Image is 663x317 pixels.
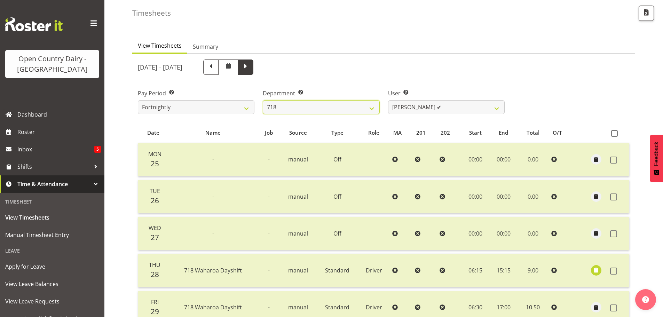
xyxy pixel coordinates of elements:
[366,303,382,311] span: Driver
[320,129,354,137] div: Type
[212,193,214,200] span: -
[465,129,486,137] div: Start
[316,180,358,213] td: Off
[142,129,165,137] div: Date
[388,89,505,97] label: User
[288,156,308,163] span: manual
[461,217,490,250] td: 00:00
[17,109,101,120] span: Dashboard
[461,180,490,213] td: 00:00
[2,195,103,209] div: Timesheet
[150,187,160,195] span: Tue
[653,142,660,166] span: Feedback
[461,254,490,287] td: 06:15
[17,127,101,137] span: Roster
[5,230,99,240] span: Manual Timesheet Entry
[263,89,379,97] label: Department
[639,6,654,21] button: Export CSV
[2,226,103,244] a: Manual Timesheet Entry
[517,254,548,287] td: 9.00
[517,217,548,250] td: 0.00
[553,129,569,137] div: O/T
[316,254,358,287] td: Standard
[151,269,159,279] span: 28
[149,224,161,232] span: Wed
[268,303,270,311] span: -
[490,254,517,287] td: 15:15
[5,279,99,289] span: View Leave Balances
[151,196,159,205] span: 26
[441,129,457,137] div: 202
[642,296,649,303] img: help-xxl-2.png
[268,230,270,237] span: -
[393,129,408,137] div: MA
[268,267,270,274] span: -
[184,267,242,274] span: 718 Waharoa Dayshift
[17,161,90,172] span: Shifts
[212,230,214,237] span: -
[268,156,270,163] span: -
[521,129,545,137] div: Total
[288,230,308,237] span: manual
[2,258,103,275] a: Apply for Leave
[151,307,159,316] span: 29
[2,209,103,226] a: View Timesheets
[138,63,182,71] h5: [DATE] - [DATE]
[184,303,242,311] span: 718 Waharoa Dayshift
[262,129,276,137] div: Job
[12,54,92,74] div: Open Country Dairy - [GEOGRAPHIC_DATA]
[288,193,308,200] span: manual
[5,296,99,307] span: View Leave Requests
[490,180,517,213] td: 00:00
[151,232,159,242] span: 27
[2,275,103,293] a: View Leave Balances
[94,146,101,153] span: 5
[149,261,160,269] span: Thu
[2,293,103,310] a: View Leave Requests
[416,129,433,137] div: 201
[362,129,385,137] div: Role
[17,179,90,189] span: Time & Attendance
[138,89,254,97] label: Pay Period
[132,9,171,17] h4: Timesheets
[517,180,548,213] td: 0.00
[490,217,517,250] td: 00:00
[366,267,382,274] span: Driver
[173,129,254,137] div: Name
[284,129,312,137] div: Source
[5,17,63,31] img: Rosterit website logo
[288,267,308,274] span: manual
[17,144,94,154] span: Inbox
[151,159,159,168] span: 25
[193,42,218,51] span: Summary
[650,135,663,182] button: Feedback - Show survey
[316,217,358,250] td: Off
[148,150,161,158] span: Mon
[316,143,358,176] td: Off
[5,261,99,272] span: Apply for Leave
[212,156,214,163] span: -
[490,143,517,176] td: 00:00
[5,212,99,223] span: View Timesheets
[517,143,548,176] td: 0.00
[2,244,103,258] div: Leave
[494,129,513,137] div: End
[138,41,182,50] span: View Timesheets
[461,143,490,176] td: 00:00
[268,193,270,200] span: -
[288,303,308,311] span: manual
[151,298,159,306] span: Fri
